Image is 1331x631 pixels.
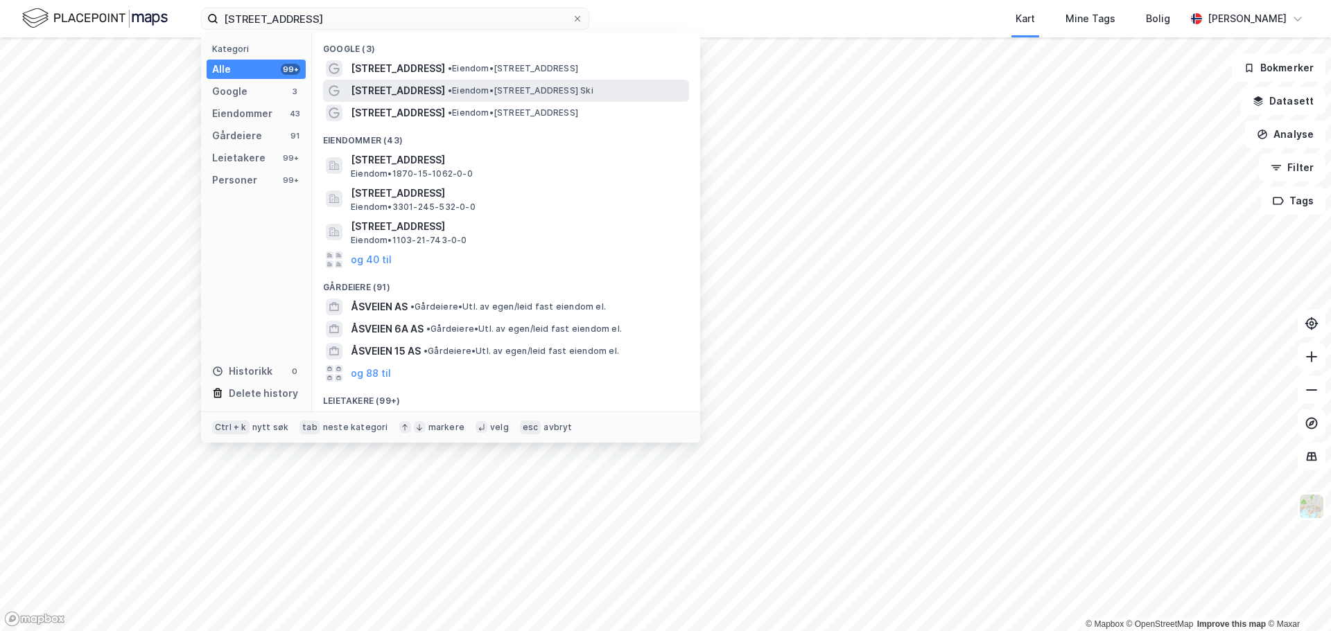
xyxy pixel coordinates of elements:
div: 99+ [281,175,300,186]
div: nytt søk [252,422,289,433]
a: Mapbox homepage [4,611,65,627]
div: Google (3) [312,33,700,57]
div: 43 [289,108,300,119]
span: [STREET_ADDRESS] [351,218,684,235]
div: Leietakere (99+) [312,384,700,409]
div: tab [299,420,320,434]
a: Mapbox [1086,619,1124,629]
span: [STREET_ADDRESS] [351,60,445,77]
span: [STREET_ADDRESS] [351,82,445,99]
div: esc [520,420,541,434]
span: Eiendom • 3301-245-532-0-0 [351,202,476,213]
div: Gårdeiere [212,127,262,144]
button: og 88 til [351,365,391,382]
span: Eiendom • [STREET_ADDRESS] [448,107,578,118]
input: Søk på adresse, matrikkel, gårdeiere, leietakere eller personer [218,8,572,29]
button: Analyse [1245,121,1325,148]
span: • [424,346,428,356]
button: og 40 til [351,251,392,268]
span: [STREET_ADDRESS] [351,152,684,168]
a: Improve this map [1197,619,1266,629]
div: Mine Tags [1065,10,1115,27]
div: avbryt [543,422,572,433]
span: Gårdeiere • Utl. av egen/leid fast eiendom el. [410,301,606,312]
div: Bolig [1146,10,1170,27]
span: Eiendom • 1103-21-743-0-0 [351,235,467,246]
div: Delete history [229,385,298,402]
div: Eiendommer (43) [312,124,700,149]
button: Bokmerker [1232,54,1325,82]
div: markere [428,422,464,433]
div: 0 [289,366,300,377]
div: 99+ [281,152,300,163]
span: • [448,85,452,96]
div: Leietakere [212,150,266,166]
button: Tags [1261,187,1325,215]
div: Kart [1016,10,1035,27]
span: ÅSVEIEN AS [351,299,408,315]
div: Alle [212,61,231,78]
span: Eiendom • [STREET_ADDRESS] Ski [448,85,593,96]
span: Eiendom • 1870-15-1062-0-0 [351,168,473,179]
div: Historikk [212,363,272,380]
div: neste kategori [323,422,388,433]
div: 91 [289,130,300,141]
span: Eiendom • [STREET_ADDRESS] [448,63,578,74]
div: 99+ [281,64,300,75]
span: • [426,323,430,334]
span: • [410,301,415,312]
div: Personer [212,172,257,188]
div: [PERSON_NAME] [1208,10,1287,27]
span: • [448,107,452,118]
div: Google [212,83,247,100]
div: Gårdeiere (91) [312,271,700,296]
button: Filter [1259,154,1325,181]
div: Kategori [212,44,306,54]
div: 3 [289,86,300,97]
img: Z [1298,493,1325,519]
span: Gårdeiere • Utl. av egen/leid fast eiendom el. [426,323,622,335]
span: ÅSVEIEN 15 AS [351,343,421,359]
span: • [448,63,452,73]
span: ÅSVEIEN 6A AS [351,321,424,337]
div: Ctrl + k [212,420,250,434]
span: Gårdeiere • Utl. av egen/leid fast eiendom el. [424,346,619,357]
div: Kontrollprogram for chat [1262,565,1331,631]
img: logo.f888ab2527a4732fd821a326f86c7f29.svg [22,6,168,30]
iframe: Chat Widget [1262,565,1331,631]
a: OpenStreetMap [1126,619,1194,629]
div: velg [490,422,509,433]
span: [STREET_ADDRESS] [351,185,684,202]
div: Eiendommer [212,105,272,122]
button: Datasett [1241,87,1325,115]
span: [STREET_ADDRESS] [351,105,445,121]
